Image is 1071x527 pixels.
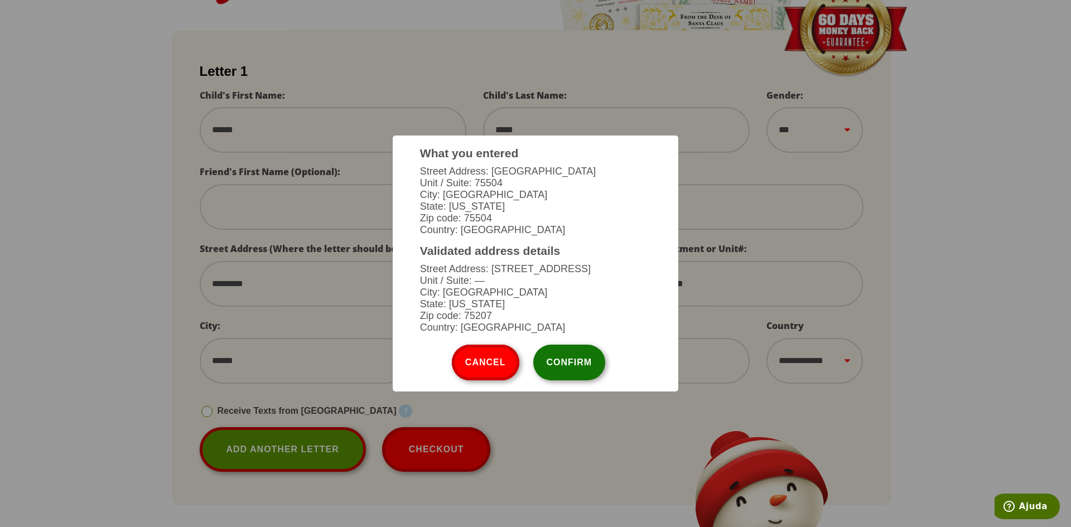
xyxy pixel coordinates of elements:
[420,177,651,189] li: Unit / Suite: 75504
[420,275,651,287] li: Unit / Suite: —
[420,224,651,236] li: Country: [GEOGRAPHIC_DATA]
[420,244,651,258] h3: Validated address details
[420,212,651,224] li: Zip code: 75504
[420,189,651,201] li: City: [GEOGRAPHIC_DATA]
[420,147,651,160] h3: What you entered
[533,345,606,380] button: Confirm
[420,310,651,322] li: Zip code: 75207
[420,201,651,212] li: State: [US_STATE]
[420,298,651,310] li: State: [US_STATE]
[452,345,519,380] button: Cancel
[420,322,651,333] li: Country: [GEOGRAPHIC_DATA]
[995,494,1060,521] iframe: Abre um widget para que você possa encontrar mais informações
[420,263,651,275] li: Street Address: [STREET_ADDRESS]
[420,166,651,177] li: Street Address: [GEOGRAPHIC_DATA]
[420,287,651,298] li: City: [GEOGRAPHIC_DATA]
